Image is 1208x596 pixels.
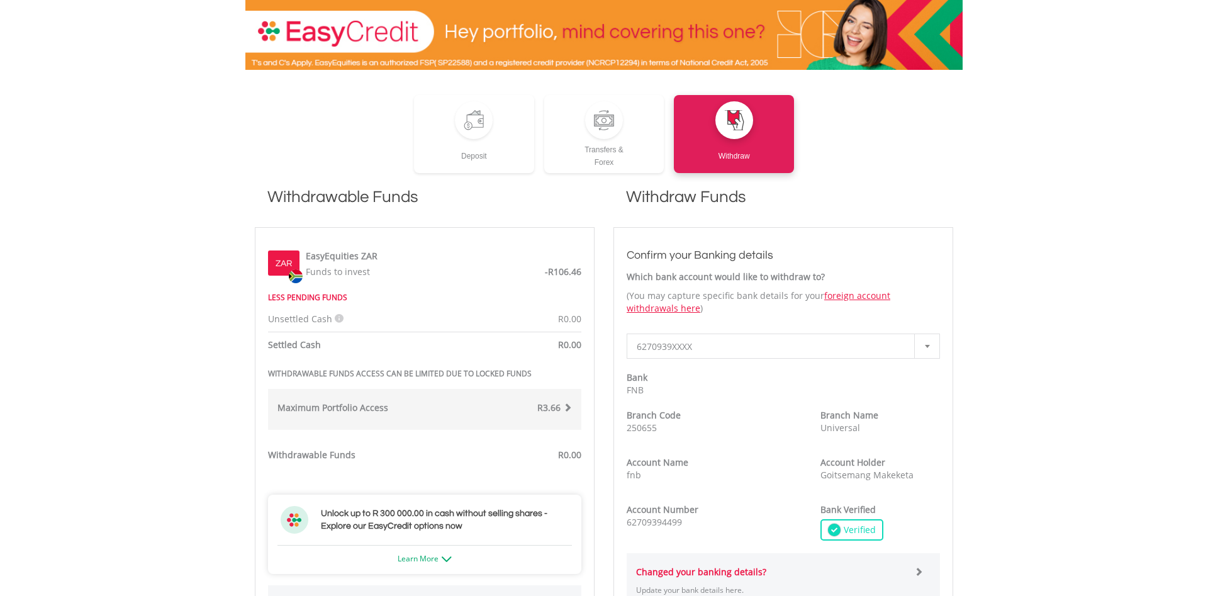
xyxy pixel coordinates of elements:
h1: Withdrawable Funds [255,186,595,221]
span: 62709394499 [627,516,682,528]
strong: WITHDRAWABLE FUNDS ACCESS CAN BE LIMITED DUE TO LOCKED FUNDS [268,368,532,379]
strong: Changed your banking details? [636,566,766,578]
span: fnb [627,469,641,481]
img: ec-arrow-down.png [442,556,452,562]
label: EasyEquities ZAR [306,250,377,262]
span: R0.00 [558,339,581,351]
strong: Branch Code [627,409,681,421]
a: foreign account withdrawals here [627,290,890,314]
span: Universal [820,422,860,434]
span: R3.66 [537,402,561,413]
h3: Unlock up to R 300 000.00 in cash without selling shares - Explore our EasyCredit options now [321,507,569,532]
a: Learn More [398,553,452,564]
div: Withdraw [674,139,794,162]
p: (You may capture specific bank details for your ) [627,290,940,315]
a: Withdraw [674,95,794,173]
strong: Account Holder [820,456,885,468]
strong: Withdrawable Funds [268,449,355,461]
h1: Withdraw Funds [613,186,953,221]
strong: Which bank account would like to withdraw to? [627,271,825,283]
div: Transfers & Forex [544,139,664,169]
img: ec-flower.svg [281,506,308,534]
strong: Branch Name [820,409,878,421]
span: -R106.46 [545,266,581,278]
span: R0.00 [558,449,581,461]
img: zar.png [289,269,303,283]
a: Transfers &Forex [544,95,664,173]
span: R0.00 [558,313,581,325]
h3: Confirm your Banking details [627,247,940,264]
div: Deposit [414,139,534,162]
strong: Maximum Portfolio Access [277,402,388,413]
strong: Bank Verified [820,503,876,515]
strong: Settled Cash [268,339,321,351]
a: Deposit [414,95,534,173]
p: Update your bank details here. [636,585,905,595]
strong: Bank [627,371,647,383]
strong: Account Number [627,503,698,515]
strong: LESS PENDING FUNDS [268,292,347,303]
span: FNB [627,384,644,396]
span: Goitsemang Makeketa [820,469,914,481]
span: Verified [841,524,876,536]
span: Unsettled Cash [268,313,332,325]
span: 6270939XXXX [637,334,911,359]
strong: Account Name [627,456,688,468]
span: Funds to invest [306,266,370,278]
span: 250655 [627,422,657,434]
label: ZAR [276,257,292,270]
